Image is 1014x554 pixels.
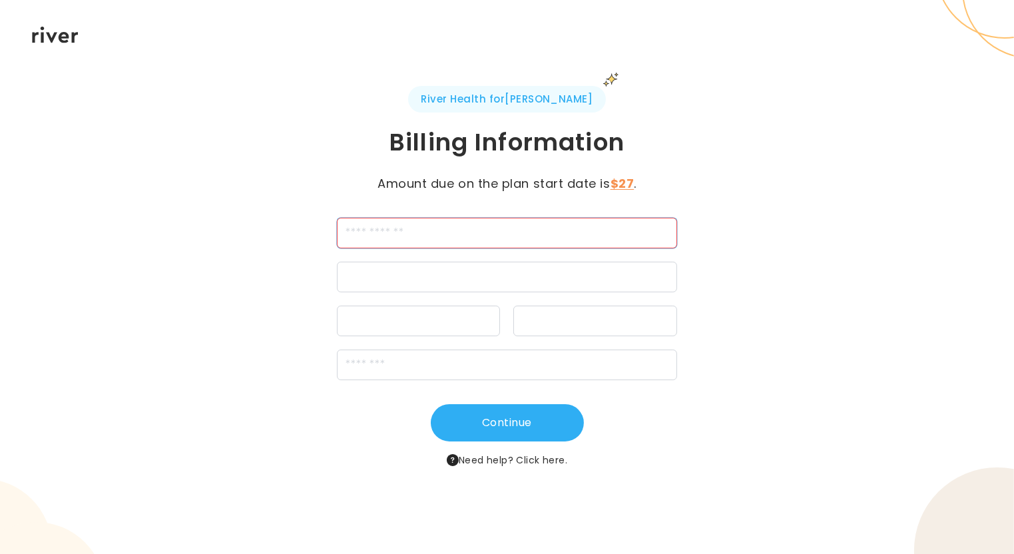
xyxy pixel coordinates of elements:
[346,272,668,284] iframe: Secure card number input frame
[358,174,657,193] p: Amount due on the plan start date is .
[337,218,677,248] input: cardName
[517,452,568,468] button: Click here.
[447,452,567,468] span: Need help?
[522,316,668,328] iframe: Secure CVC input frame
[408,86,607,113] span: River Health for [PERSON_NAME]
[431,404,584,441] button: Continue
[611,175,634,192] strong: $27
[264,127,750,158] h1: Billing Information
[346,316,491,328] iframe: Secure expiration date input frame
[337,350,677,380] input: zipCode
